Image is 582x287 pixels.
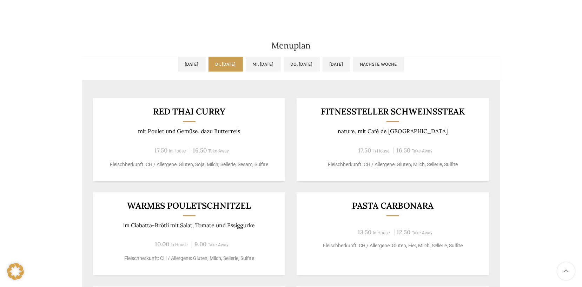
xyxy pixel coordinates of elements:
[358,146,371,154] span: 17.50
[154,146,167,154] span: 17.50
[102,201,277,210] h3: Warmes Pouletschnitzel
[102,222,277,229] p: im Ciabatta-Brötli mit Salat, Tomate und Essiggurke
[305,201,481,210] h3: Pasta Carbonara
[373,230,390,235] span: In-House
[208,243,229,248] span: Take-Away
[209,57,243,72] a: Di, [DATE]
[82,41,500,50] h2: Menuplan
[397,228,411,236] span: 12.50
[353,57,404,72] a: Nächste Woche
[284,57,320,72] a: Do, [DATE]
[412,149,432,154] span: Take-Away
[171,243,188,248] span: In-House
[305,107,481,116] h3: Fitnessteller Schweinssteak
[208,149,229,154] span: Take-Away
[412,230,433,235] span: Take-Away
[372,149,390,154] span: In-House
[323,57,350,72] a: [DATE]
[102,255,277,262] p: Fleischherkunft: CH / Allergene: Gluten, Milch, Sellerie, Sulfite
[178,57,206,72] a: [DATE]
[193,146,207,154] span: 16.50
[102,107,277,116] h3: Red Thai Curry
[155,241,169,248] span: 10.00
[358,228,372,236] span: 13.50
[396,146,410,154] span: 16.50
[102,128,277,135] p: mit Poulet und Gemüse, dazu Butterreis
[246,57,281,72] a: Mi, [DATE]
[305,161,481,168] p: Fleischherkunft: CH / Allergene: Gluten, Milch, Sellerie, Sulfite
[557,262,575,280] a: Scroll to top button
[102,161,277,168] p: Fleischherkunft: CH / Allergene: Gluten, Soja, Milch, Sellerie, Sesam, Sulfite
[194,241,206,248] span: 9.00
[305,242,481,250] p: Fleischherkunft: CH / Allergene: Gluten, Eier, Milch, Sellerie, Sulfite
[169,149,186,154] span: In-House
[305,128,481,135] p: nature, mit Café de [GEOGRAPHIC_DATA]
